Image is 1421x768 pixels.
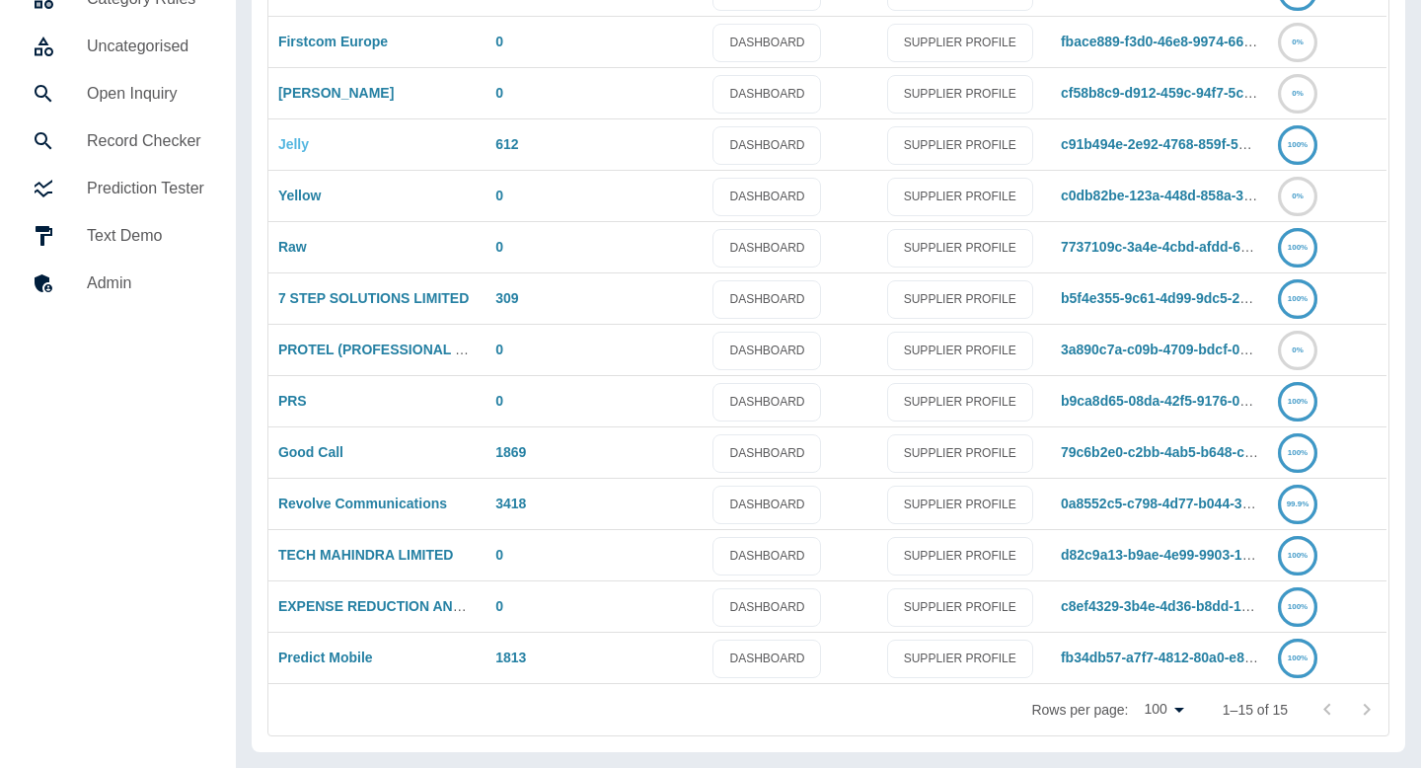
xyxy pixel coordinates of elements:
a: DASHBOARD [712,537,821,576]
a: DASHBOARD [712,486,821,524]
a: SUPPLIER PROFILE [887,75,1033,114]
a: PROTEL (PROFESSIONAL TELECOMS) SOLUTIONS LIMITED [278,342,680,357]
a: SUPPLIER PROFILE [887,537,1033,576]
text: 0% [1292,38,1304,46]
text: 100% [1288,294,1308,303]
a: Uncategorised [16,23,220,70]
a: DASHBOARD [712,588,821,627]
a: 100% [1278,444,1317,460]
h5: Admin [87,271,204,295]
a: Predict Mobile [278,650,373,665]
a: c0db82be-123a-448d-858a-371988db28fb [1061,188,1327,203]
a: 0 [495,85,503,101]
a: SUPPLIER PROFILE [887,434,1033,473]
a: Text Demo [16,212,220,260]
text: 100% [1288,397,1308,406]
text: 100% [1288,243,1308,252]
a: b5f4e355-9c61-4d99-9dc5-2b902094448c [1061,290,1325,306]
a: Jelly [278,136,309,152]
a: 100% [1278,136,1317,152]
a: 0 [495,393,503,409]
p: Rows per page: [1031,700,1128,720]
a: DASHBOARD [712,332,821,370]
a: 0 [495,598,503,614]
a: 100% [1278,598,1317,614]
a: 0 [495,342,503,357]
a: DASHBOARD [712,75,821,114]
a: Open Inquiry [16,70,220,117]
a: DASHBOARD [712,383,821,422]
a: 100% [1278,393,1317,409]
a: 0% [1278,342,1317,357]
a: 100% [1278,547,1317,563]
a: SUPPLIER PROFILE [887,486,1033,524]
text: 100% [1288,602,1308,611]
a: 1813 [495,650,526,665]
a: SUPPLIER PROFILE [887,178,1033,216]
a: 612 [495,136,518,152]
a: Firstcom Europe [278,34,388,49]
a: 0 [495,239,503,255]
text: 100% [1288,551,1308,560]
text: 100% [1288,448,1308,457]
a: DASHBOARD [712,126,821,165]
a: 0 [495,547,503,563]
text: 0% [1292,89,1304,98]
a: 0a8552c5-c798-4d77-b044-3c379717cb27 [1061,496,1327,511]
a: 7737109c-3a4e-4cbd-afdd-60a75447d996 [1061,239,1326,255]
a: 3a890c7a-c09b-4709-bdcf-0dafd6d3011b [1061,342,1324,357]
a: Raw [278,239,307,255]
a: DASHBOARD [712,229,821,268]
a: Yellow [278,188,322,203]
h5: Prediction Tester [87,177,204,200]
a: c8ef4329-3b4e-4d36-b8dd-1419ecd7d3f4 [1061,598,1324,614]
a: cf58b8c9-d912-459c-94f7-5cfe21889ae9 [1061,85,1317,101]
a: SUPPLIER PROFILE [887,24,1033,62]
text: 0% [1292,192,1304,200]
a: 100% [1278,290,1317,306]
a: DASHBOARD [712,640,821,678]
h5: Uncategorised [87,35,204,58]
h5: Open Inquiry [87,82,204,106]
a: 0 [495,188,503,203]
text: 100% [1288,653,1308,662]
a: 0% [1278,188,1317,203]
a: 99.9% [1278,496,1317,511]
a: Good Call [278,444,343,460]
a: Record Checker [16,117,220,165]
a: c91b494e-2e92-4768-859f-52dc5ac54262 [1061,136,1323,152]
text: 0% [1292,346,1304,354]
a: fb34db57-a7f7-4812-80a0-e88cbdfc41b0 [1061,650,1320,665]
a: DASHBOARD [712,24,821,62]
h5: Record Checker [87,129,204,153]
a: 0% [1278,34,1317,49]
text: 99.9% [1287,499,1309,508]
a: SUPPLIER PROFILE [887,229,1033,268]
p: 1–15 of 15 [1223,700,1288,720]
a: 100% [1278,650,1317,665]
a: DASHBOARD [712,178,821,216]
div: 100 [1136,695,1190,724]
a: Revolve Communications [278,496,447,511]
a: 7 STEP SOLUTIONS LIMITED [278,290,469,306]
a: 309 [495,290,518,306]
a: SUPPLIER PROFILE [887,383,1033,422]
a: SUPPLIER PROFILE [887,640,1033,678]
a: Prediction Tester [16,165,220,212]
a: 100% [1278,239,1317,255]
a: fbace889-f3d0-46e8-9974-6663fe4f709a [1061,34,1314,49]
a: SUPPLIER PROFILE [887,332,1033,370]
a: Admin [16,260,220,307]
a: DASHBOARD [712,434,821,473]
a: d82c9a13-b9ae-4e99-9903-1f05bb5514ba [1061,547,1326,563]
a: 0% [1278,85,1317,101]
a: EXPENSE REDUCTION ANALYSTS ([GEOGRAPHIC_DATA]) LIMITED [278,598,725,614]
text: 100% [1288,140,1308,149]
a: 1869 [495,444,526,460]
h5: Text Demo [87,224,204,248]
a: TECH MAHINDRA LIMITED [278,547,454,563]
a: 3418 [495,496,526,511]
a: SUPPLIER PROFILE [887,280,1033,319]
a: DASHBOARD [712,280,821,319]
a: b9ca8d65-08da-42f5-9176-00760c57f013 [1061,393,1321,409]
